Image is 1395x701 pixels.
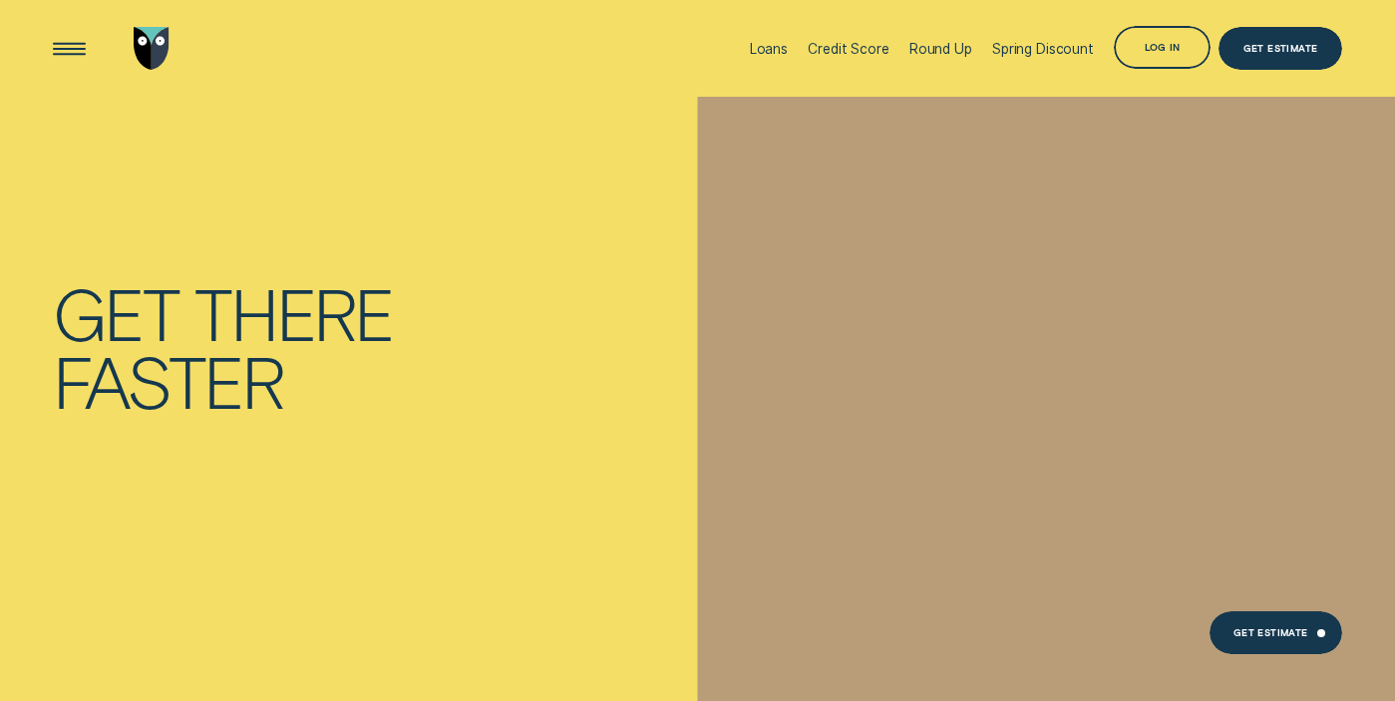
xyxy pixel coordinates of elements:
div: Spring Discount [992,41,1094,57]
div: Credit Score [808,41,888,57]
div: Loans [750,41,788,57]
h4: Get there faster [53,279,473,415]
a: Get Estimate [1219,27,1341,71]
img: Wisr [134,27,170,71]
button: Log in [1114,26,1211,70]
div: Round Up [909,41,972,57]
a: Get Estimate [1210,611,1342,655]
button: Open Menu [48,27,92,71]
